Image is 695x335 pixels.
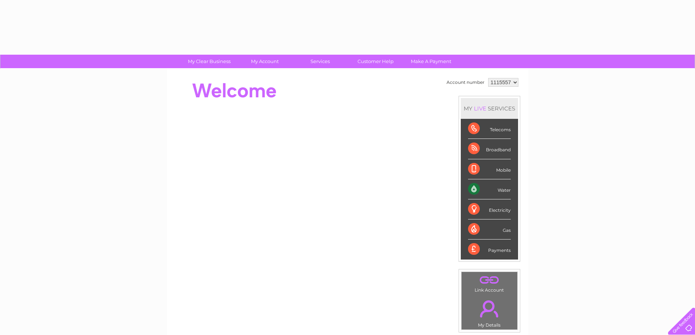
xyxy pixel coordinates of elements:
a: . [463,274,516,287]
div: Electricity [468,199,511,219]
td: Account number [445,76,486,89]
div: Mobile [468,159,511,179]
a: My Clear Business [179,55,239,68]
div: MY SERVICES [461,98,518,119]
a: . [463,296,516,322]
div: Gas [468,219,511,239]
a: My Account [235,55,295,68]
td: Link Account [461,272,518,295]
a: Make A Payment [401,55,461,68]
td: My Details [461,294,518,330]
div: Broadband [468,139,511,159]
div: Telecoms [468,119,511,139]
div: LIVE [472,105,488,112]
div: Payments [468,239,511,259]
a: Services [290,55,350,68]
a: Customer Help [345,55,406,68]
div: Water [468,179,511,199]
